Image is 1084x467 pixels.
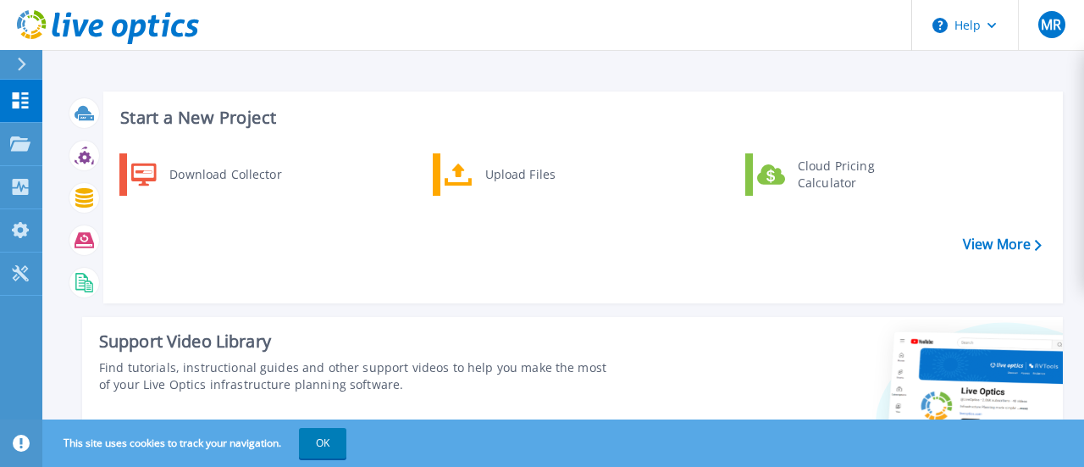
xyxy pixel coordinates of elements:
a: Download Collector [119,153,293,196]
a: Cloud Pricing Calculator [745,153,919,196]
div: Download Collector [161,158,289,192]
span: MR [1041,18,1061,31]
button: OK [299,428,346,459]
a: View More [963,236,1042,253]
div: Find tutorials, instructional guides and other support videos to help you make the most of your L... [99,359,609,393]
div: Cloud Pricing Calculator [789,158,915,192]
div: Upload Files [477,158,602,192]
a: Upload Files [433,153,606,196]
div: Support Video Library [99,331,609,353]
h3: Start a New Project [120,108,1041,127]
span: This site uses cookies to track your navigation. [47,428,346,459]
